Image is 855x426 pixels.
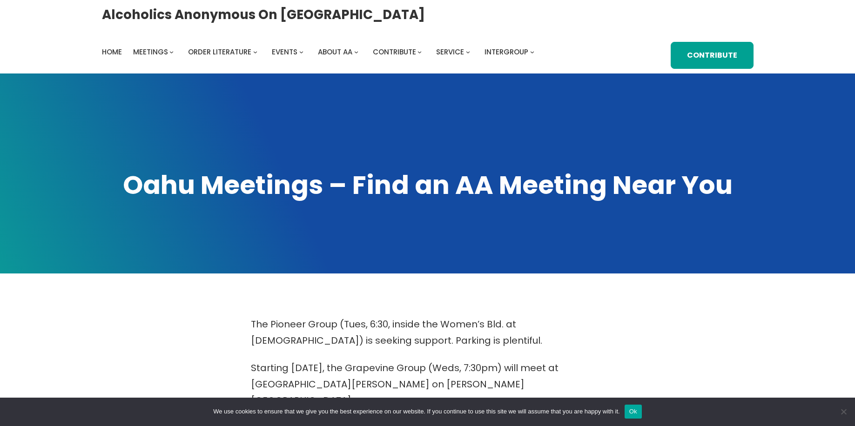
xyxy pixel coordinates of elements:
[251,360,605,409] p: Starting [DATE], the Grapevine Group (Weds, 7:30pm) will meet at [GEOGRAPHIC_DATA][PERSON_NAME] o...
[530,50,534,54] button: Intergroup submenu
[251,316,605,349] p: The Pioneer Group (Tues, 6:30, inside the Women’s Bld. at [DEMOGRAPHIC_DATA]) is seeking support....
[188,47,251,57] span: Order Literature
[373,47,416,57] span: Contribute
[417,50,422,54] button: Contribute submenu
[102,46,538,59] nav: Intergroup
[318,47,352,57] span: About AA
[213,407,619,416] span: We use cookies to ensure that we give you the best experience on our website. If you continue to ...
[102,46,122,59] a: Home
[102,3,425,26] a: Alcoholics Anonymous on [GEOGRAPHIC_DATA]
[133,47,168,57] span: Meetings
[133,46,168,59] a: Meetings
[373,46,416,59] a: Contribute
[299,50,303,54] button: Events submenu
[169,50,174,54] button: Meetings submenu
[272,46,297,59] a: Events
[253,50,257,54] button: Order Literature submenu
[839,407,848,416] span: No
[272,47,297,57] span: Events
[485,46,528,59] a: Intergroup
[436,47,464,57] span: Service
[102,47,122,57] span: Home
[625,405,642,419] button: Ok
[102,168,754,203] h1: Oahu Meetings – Find an AA Meeting Near You
[354,50,358,54] button: About AA submenu
[485,47,528,57] span: Intergroup
[436,46,464,59] a: Service
[318,46,352,59] a: About AA
[671,42,754,69] a: Contribute
[466,50,470,54] button: Service submenu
